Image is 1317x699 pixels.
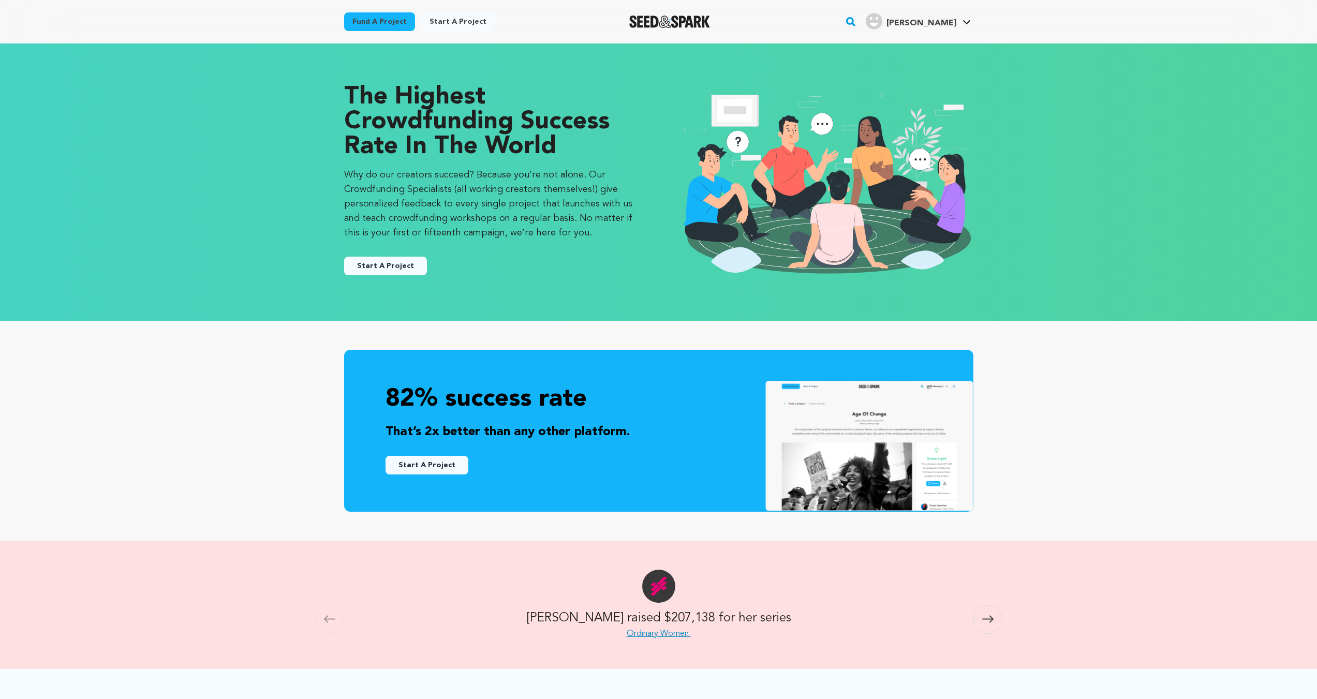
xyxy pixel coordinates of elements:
img: Ordinary Women [642,570,675,603]
p: 82% success rate [386,383,932,417]
p: The Highest Crowdfunding Success Rate in the World [344,85,638,159]
a: Seed&Spark Homepage [629,16,711,28]
img: user.png [866,13,882,29]
p: Why do our creators succeed? Because you’re not alone. Our Crowdfunding Specialists (all working ... [344,168,638,240]
button: Start A Project [344,257,427,275]
a: Julia H.'s Profile [864,11,973,29]
button: Start A Project [386,456,468,474]
span: [PERSON_NAME] [886,19,956,27]
span: Julia H.'s Profile [864,11,973,33]
div: Julia H.'s Profile [866,13,956,29]
a: Start a project [421,12,495,31]
h2: [PERSON_NAME] raised $207,138 for her series [526,609,791,628]
img: seedandspark project details screen [764,380,974,512]
a: Ordinary Women. [627,630,691,638]
img: seedandspark start project illustration image [679,85,973,279]
img: Seed&Spark Logo Dark Mode [629,16,711,28]
a: Fund a project [344,12,415,31]
p: That’s 2x better than any other platform. [386,423,932,441]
